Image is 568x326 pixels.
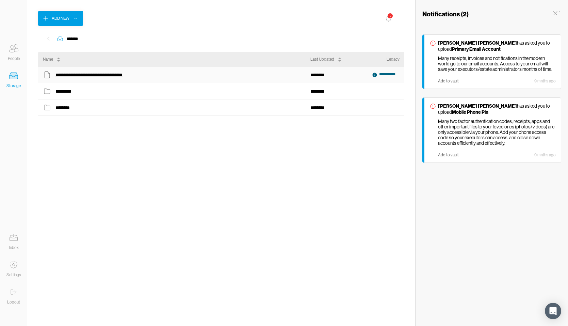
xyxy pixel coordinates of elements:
[438,79,459,83] div: Add to vault
[438,103,517,109] strong: [PERSON_NAME] [PERSON_NAME]
[43,56,53,63] div: Name
[310,56,334,63] div: Last Updated
[545,303,561,319] div: Open Intercom Messenger
[387,56,400,63] div: Legacy
[6,82,21,89] div: Storage
[52,15,69,22] div: Add New
[438,56,556,72] p: Many receipts, invoices and notifications in the modern world go to our email accounts. Access to...
[422,10,469,18] h3: Notifications ( 2 )
[438,153,459,157] div: Add to vault
[452,46,501,52] strong: Primary Email Account
[452,109,488,115] strong: Mobile Phone Pin
[438,119,556,146] p: Many two factor authentication codes, receipts, apps and other important files to your loved ones...
[534,153,556,157] div: 9 mnths ago
[9,244,19,251] div: Inbox
[8,55,20,62] div: People
[438,40,517,46] strong: [PERSON_NAME] [PERSON_NAME]
[7,299,20,306] div: Logout
[6,271,21,278] div: Settings
[534,79,556,83] div: 9 mnths ago
[387,13,393,18] div: 2
[438,103,556,115] p: has asked you to upload
[438,40,556,52] p: has asked you to upload
[38,11,83,26] button: Add New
